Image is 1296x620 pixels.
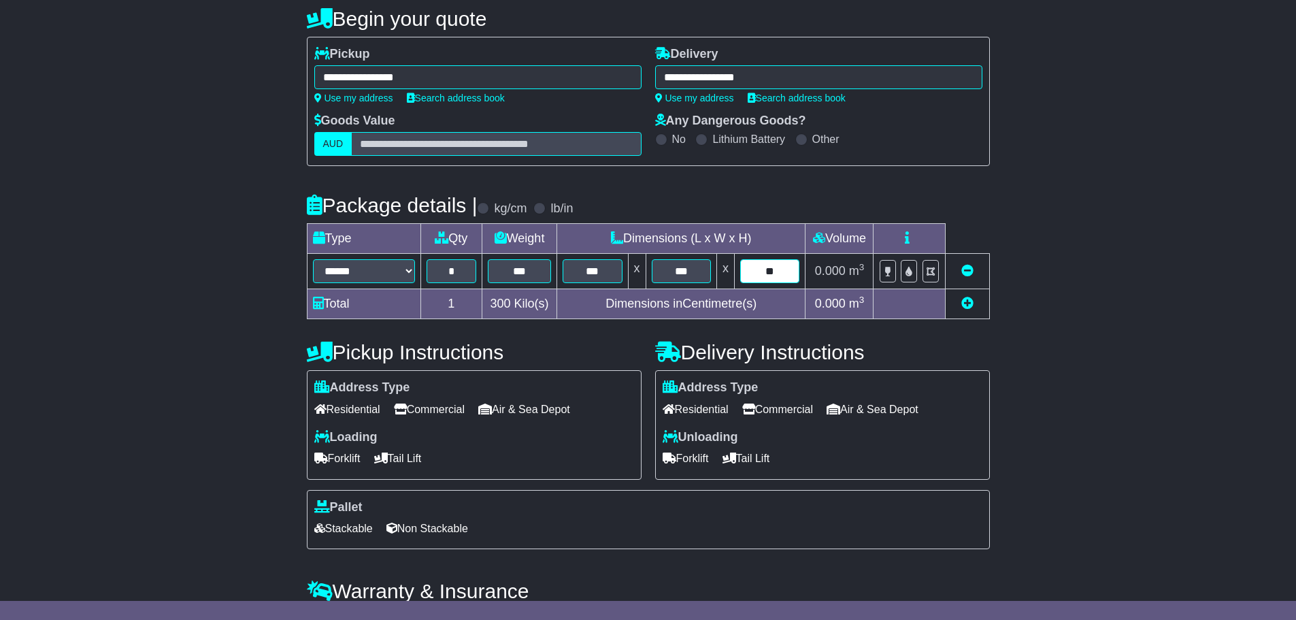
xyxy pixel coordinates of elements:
span: m [849,264,865,278]
td: x [628,254,646,289]
span: Tail Lift [722,448,770,469]
span: Air & Sea Depot [478,399,570,420]
sup: 3 [859,295,865,305]
span: Forklift [663,448,709,469]
span: m [849,297,865,310]
span: 300 [491,297,511,310]
td: Kilo(s) [482,289,557,319]
span: Commercial [742,399,813,420]
td: Dimensions in Centimetre(s) [557,289,805,319]
span: Air & Sea Depot [827,399,918,420]
span: 0.000 [815,264,846,278]
a: Search address book [407,93,505,103]
span: Commercial [394,399,465,420]
td: Volume [805,224,874,254]
span: Tail Lift [374,448,422,469]
a: Add new item [961,297,974,310]
h4: Delivery Instructions [655,341,990,363]
a: Use my address [314,93,393,103]
label: Goods Value [314,114,395,129]
label: Any Dangerous Goods? [655,114,806,129]
label: No [672,133,686,146]
td: Total [307,289,420,319]
span: Residential [663,399,729,420]
td: Type [307,224,420,254]
label: Delivery [655,47,718,62]
label: Pickup [314,47,370,62]
td: Weight [482,224,557,254]
label: lb/in [550,201,573,216]
span: Forklift [314,448,361,469]
h4: Package details | [307,194,478,216]
span: 0.000 [815,297,846,310]
h4: Begin your quote [307,7,990,30]
span: Non Stackable [386,518,468,539]
span: Stackable [314,518,373,539]
label: kg/cm [494,201,527,216]
sup: 3 [859,262,865,272]
a: Use my address [655,93,734,103]
td: Dimensions (L x W x H) [557,224,805,254]
td: Qty [420,224,482,254]
label: Lithium Battery [712,133,785,146]
label: Address Type [663,380,759,395]
h4: Pickup Instructions [307,341,642,363]
label: Other [812,133,840,146]
span: Residential [314,399,380,420]
h4: Warranty & Insurance [307,580,990,602]
label: Address Type [314,380,410,395]
label: Unloading [663,430,738,445]
td: 1 [420,289,482,319]
a: Remove this item [961,264,974,278]
label: Loading [314,430,378,445]
td: x [716,254,734,289]
label: AUD [314,132,352,156]
a: Search address book [748,93,846,103]
label: Pallet [314,500,363,515]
